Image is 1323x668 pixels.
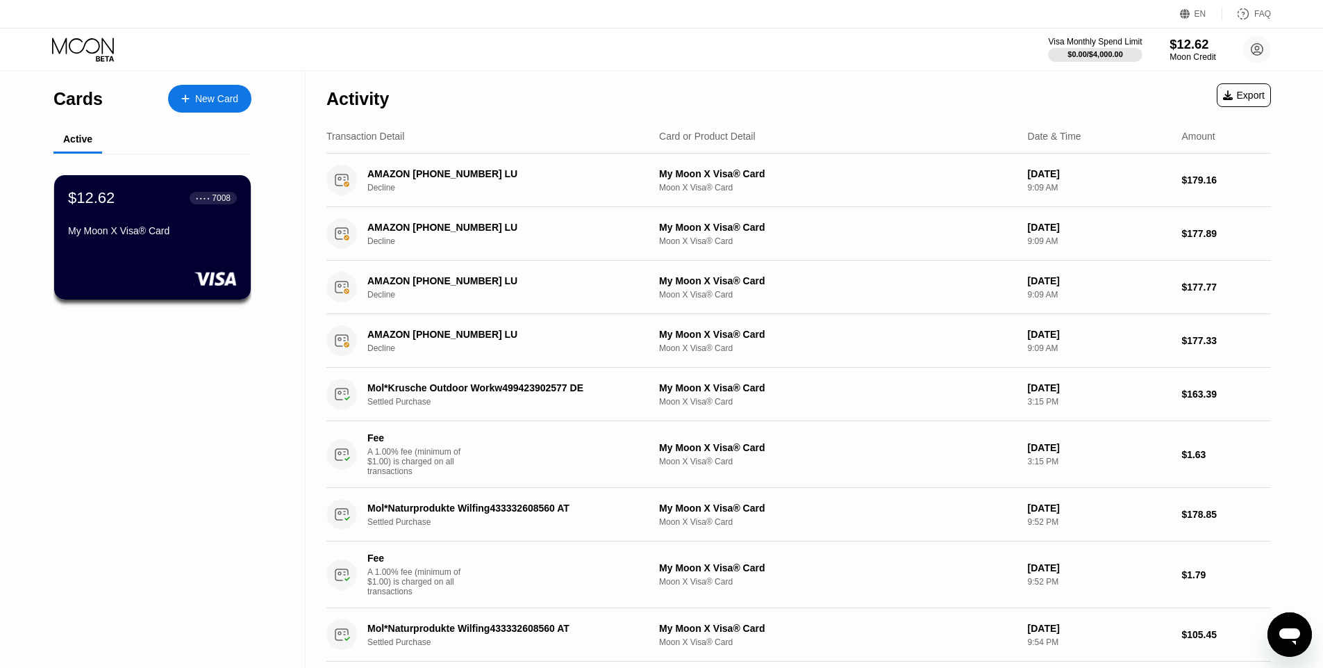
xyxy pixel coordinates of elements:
[1028,562,1171,573] div: [DATE]
[1181,629,1271,640] div: $105.45
[659,168,1017,179] div: My Moon X Visa® Card
[1048,37,1142,47] div: Visa Monthly Spend Limit
[1223,90,1265,101] div: Export
[367,183,657,193] div: Decline
[659,131,756,142] div: Card or Product Detail
[659,183,1017,193] div: Moon X Visa® Card
[367,553,465,564] div: Fee
[1028,442,1171,453] div: [DATE]
[367,517,657,527] div: Settled Purchase
[367,329,637,340] div: AMAZON [PHONE_NUMBER] LU
[659,623,1017,634] div: My Moon X Visa® Card
[367,290,657,300] div: Decline
[1028,236,1171,246] div: 9:09 AM
[1181,174,1271,186] div: $179.16
[168,85,251,113] div: New Card
[659,637,1017,647] div: Moon X Visa® Card
[1028,637,1171,647] div: 9:54 PM
[1195,9,1206,19] div: EN
[53,89,103,109] div: Cards
[367,432,465,443] div: Fee
[326,131,404,142] div: Transaction Detail
[367,397,657,407] div: Settled Purchase
[326,314,1271,368] div: AMAZON [PHONE_NUMBER] LUDeclineMy Moon X Visa® CardMoon X Visa® Card[DATE]9:09 AM$177.33
[326,154,1271,207] div: AMAZON [PHONE_NUMBER] LUDeclineMy Moon X Visa® CardMoon X Visa® Card[DATE]9:09 AM$179.16
[367,382,637,393] div: Mol*Krusche Outdoor Workw499423902577 DE
[1254,9,1271,19] div: FAQ
[1028,623,1171,634] div: [DATE]
[659,503,1017,514] div: My Moon X Visa® Card
[659,382,1017,393] div: My Moon X Visa® Card
[659,275,1017,286] div: My Moon X Visa® Card
[1181,509,1271,520] div: $178.85
[1180,7,1222,21] div: EN
[1028,397,1171,407] div: 3:15 PM
[1028,577,1171,587] div: 9:52 PM
[1028,343,1171,353] div: 9:09 AM
[1181,228,1271,239] div: $177.89
[659,222,1017,233] div: My Moon X Visa® Card
[659,397,1017,407] div: Moon X Visa® Card
[326,608,1271,662] div: Mol*Naturprodukte Wilfing433332608560 ATSettled PurchaseMy Moon X Visa® CardMoon X Visa® Card[DAT...
[659,457,1017,466] div: Moon X Visa® Card
[1267,612,1312,657] iframe: Button to launch messaging window
[1028,131,1081,142] div: Date & Time
[1028,222,1171,233] div: [DATE]
[1028,329,1171,340] div: [DATE]
[1217,83,1271,107] div: Export
[1170,37,1216,62] div: $12.62Moon Credit
[659,329,1017,340] div: My Moon X Visa® Card
[196,196,210,200] div: ● ● ● ●
[326,89,389,109] div: Activity
[1028,382,1171,393] div: [DATE]
[367,168,637,179] div: AMAZON [PHONE_NUMBER] LU
[1181,131,1215,142] div: Amount
[63,133,92,145] div: Active
[659,290,1017,300] div: Moon X Visa® Card
[1067,50,1123,58] div: $0.00 / $4,000.00
[1181,282,1271,293] div: $177.77
[659,562,1017,573] div: My Moon X Visa® Card
[367,275,637,286] div: AMAZON [PHONE_NUMBER] LU
[326,488,1271,541] div: Mol*Naturprodukte Wilfing433332608560 ATSettled PurchaseMy Moon X Visa® CardMoon X Visa® Card[DAT...
[1028,503,1171,514] div: [DATE]
[659,577,1017,587] div: Moon X Visa® Card
[1181,389,1271,400] div: $163.39
[659,517,1017,527] div: Moon X Visa® Card
[367,623,637,634] div: Mol*Naturprodukte Wilfing433332608560 AT
[1028,183,1171,193] div: 9:09 AM
[1181,569,1271,580] div: $1.79
[367,503,637,514] div: Mol*Naturprodukte Wilfing433332608560 AT
[367,236,657,246] div: Decline
[659,343,1017,353] div: Moon X Visa® Card
[1222,7,1271,21] div: FAQ
[68,225,237,236] div: My Moon X Visa® Card
[1181,449,1271,460] div: $1.63
[367,447,472,476] div: A 1.00% fee (minimum of $1.00) is charged on all transactions
[326,368,1271,421] div: Mol*Krusche Outdoor Workw499423902577 DESettled PurchaseMy Moon X Visa® CardMoon X Visa® Card[DAT...
[326,421,1271,488] div: FeeA 1.00% fee (minimum of $1.00) is charged on all transactionsMy Moon X Visa® CardMoon X Visa® ...
[212,193,231,203] div: 7008
[1028,168,1171,179] div: [DATE]
[367,567,472,596] div: A 1.00% fee (minimum of $1.00) is charged on all transactions
[54,175,251,300] div: $12.62● ● ● ●7008My Moon X Visa® Card
[195,93,238,105] div: New Card
[659,236,1017,246] div: Moon X Visa® Card
[68,189,115,207] div: $12.62
[1028,275,1171,286] div: [DATE]
[1028,517,1171,527] div: 9:52 PM
[326,207,1271,261] div: AMAZON [PHONE_NUMBER] LUDeclineMy Moon X Visa® CardMoon X Visa® Card[DATE]9:09 AM$177.89
[1170,52,1216,62] div: Moon Credit
[1048,37,1142,62] div: Visa Monthly Spend Limit$0.00/$4,000.00
[1028,290,1171,300] div: 9:09 AM
[367,343,657,353] div: Decline
[1170,37,1216,51] div: $12.62
[1028,457,1171,466] div: 3:15 PM
[1181,335,1271,346] div: $177.33
[367,637,657,647] div: Settled Purchase
[367,222,637,233] div: AMAZON [PHONE_NUMBER] LU
[326,541,1271,608] div: FeeA 1.00% fee (minimum of $1.00) is charged on all transactionsMy Moon X Visa® CardMoon X Visa® ...
[326,261,1271,314] div: AMAZON [PHONE_NUMBER] LUDeclineMy Moon X Visa® CardMoon X Visa® Card[DATE]9:09 AM$177.77
[659,442,1017,453] div: My Moon X Visa® Card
